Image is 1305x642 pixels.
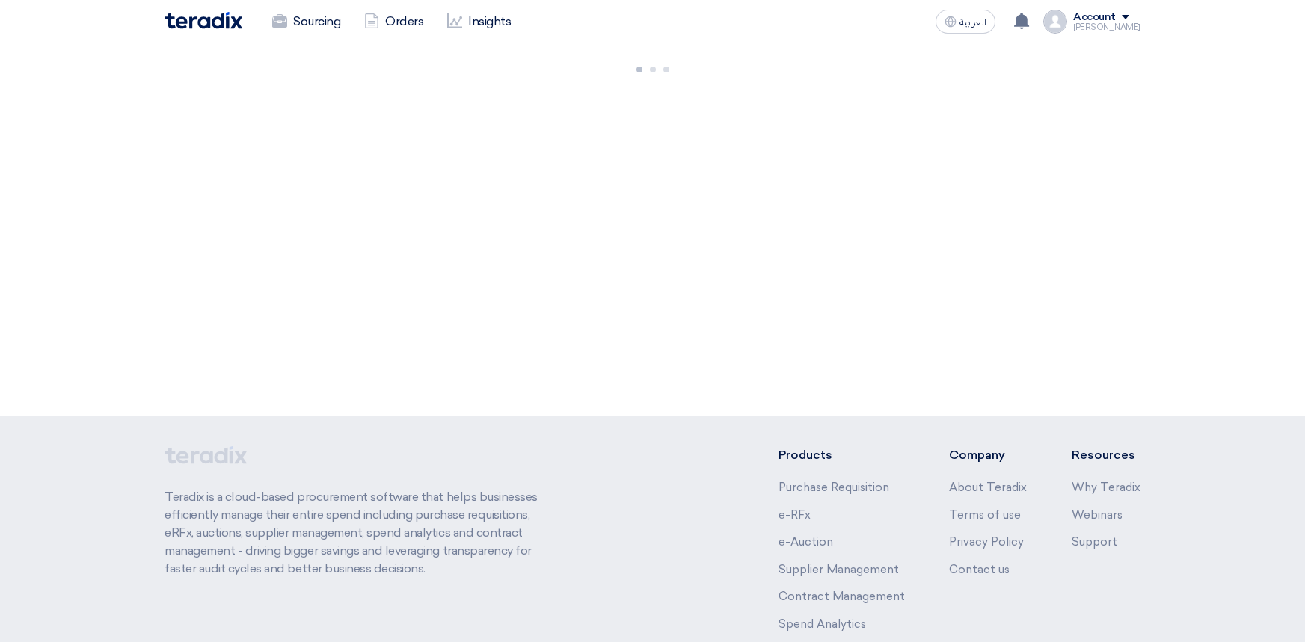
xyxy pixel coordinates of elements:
[779,446,905,464] li: Products
[165,12,242,29] img: Teradix logo
[779,508,811,522] a: e-RFx
[936,10,995,34] button: العربية
[1073,11,1116,24] div: Account
[959,17,986,28] span: العربية
[779,481,889,494] a: Purchase Requisition
[949,481,1027,494] a: About Teradix
[1073,23,1140,31] div: [PERSON_NAME]
[949,535,1024,549] a: Privacy Policy
[165,488,555,578] p: Teradix is a cloud-based procurement software that helps businesses efficiently manage their enti...
[1072,481,1140,494] a: Why Teradix
[1072,508,1123,522] a: Webinars
[779,535,833,549] a: e-Auction
[949,508,1021,522] a: Terms of use
[435,5,523,38] a: Insights
[779,590,905,603] a: Contract Management
[1072,446,1140,464] li: Resources
[949,446,1027,464] li: Company
[1072,535,1117,549] a: Support
[260,5,352,38] a: Sourcing
[779,563,899,576] a: Supplier Management
[779,617,866,631] a: Spend Analytics
[352,5,435,38] a: Orders
[949,563,1010,576] a: Contact us
[1043,10,1067,34] img: profile_test.png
